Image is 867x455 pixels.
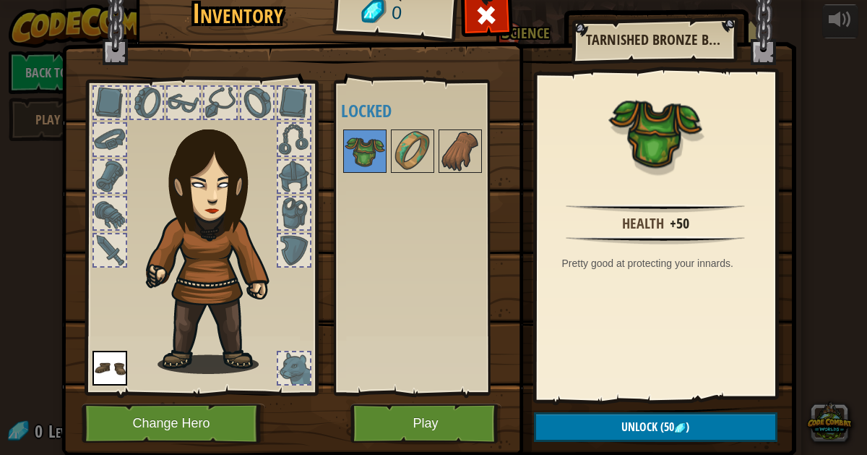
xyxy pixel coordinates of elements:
h2: Tarnished Bronze Breastplate [586,32,722,48]
img: portrait.png [392,131,433,171]
button: Unlock(50) [534,412,777,442]
span: ) [686,419,689,435]
div: Health [622,213,664,234]
span: (50 [657,419,674,435]
img: hr.png [566,236,744,244]
img: gem.png [674,422,686,434]
img: portrait.png [345,131,385,171]
img: portrait.png [608,85,702,179]
button: Play [350,404,501,443]
button: Change Hero [82,404,265,443]
img: guardian_hair.png [139,108,295,374]
span: Unlock [621,419,657,435]
div: Pretty good at protecting your innards. [562,256,756,271]
img: portrait.png [440,131,480,171]
h4: Locked [341,101,512,120]
img: portrait.png [92,351,127,386]
img: hr.png [566,204,744,213]
div: +50 [670,213,689,234]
